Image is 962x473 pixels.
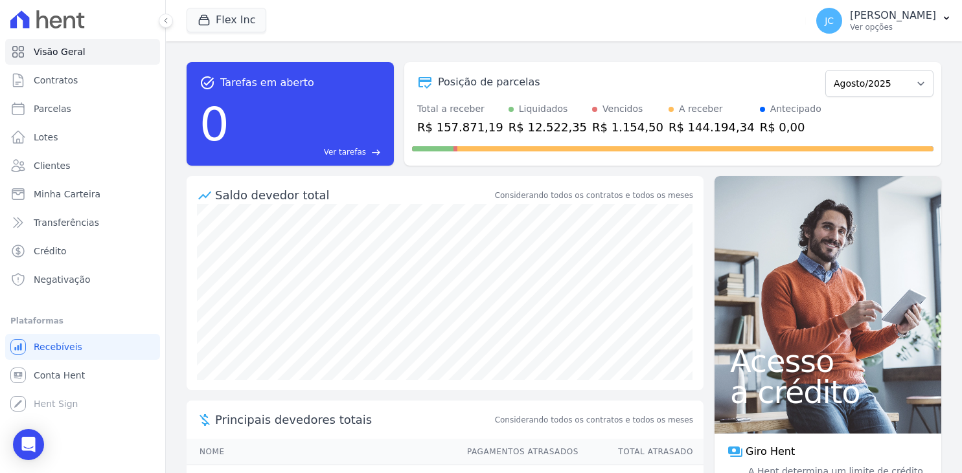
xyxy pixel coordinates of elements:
div: Posição de parcelas [438,74,540,90]
span: Visão Geral [34,45,86,58]
div: Considerando todos os contratos e todos os meses [495,190,693,201]
span: Negativação [34,273,91,286]
span: Principais devedores totais [215,411,492,428]
div: R$ 157.871,19 [417,118,503,136]
a: Minha Carteira [5,181,160,207]
span: Transferências [34,216,99,229]
button: Flex Inc [187,8,266,32]
span: Minha Carteira [34,188,100,201]
div: Open Intercom Messenger [13,429,44,460]
div: A receber [679,102,723,116]
span: JC [825,16,834,25]
span: Contratos [34,74,78,87]
th: Pagamentos Atrasados [455,439,579,465]
span: task_alt [200,75,215,91]
button: JC [PERSON_NAME] Ver opções [806,3,962,39]
div: 0 [200,91,229,158]
a: Clientes [5,153,160,179]
span: Considerando todos os contratos e todos os meses [495,414,693,426]
a: Conta Hent [5,362,160,388]
div: Plataformas [10,313,155,329]
div: R$ 144.194,34 [669,118,755,136]
a: Negativação [5,267,160,292]
span: Conta Hent [34,369,85,382]
span: Clientes [34,159,70,172]
div: R$ 1.154,50 [592,118,663,136]
a: Visão Geral [5,39,160,65]
a: Crédito [5,238,160,264]
span: Crédito [34,245,67,258]
a: Contratos [5,67,160,93]
th: Nome [187,439,455,465]
div: R$ 0,00 [760,118,821,136]
a: Recebíveis [5,334,160,360]
a: Ver tarefas east [235,146,381,158]
div: Antecipado [770,102,821,116]
span: a crédito [730,377,926,408]
div: Total a receber [417,102,503,116]
span: Tarefas em aberto [220,75,314,91]
div: Saldo devedor total [215,186,492,204]
p: [PERSON_NAME] [850,9,936,22]
span: east [371,148,381,157]
span: Lotes [34,131,58,144]
p: Ver opções [850,22,936,32]
div: R$ 12.522,35 [509,118,587,136]
span: Ver tarefas [324,146,366,158]
span: Recebíveis [34,340,82,353]
a: Transferências [5,210,160,236]
span: Parcelas [34,102,71,115]
span: Giro Hent [746,444,795,459]
th: Total Atrasado [579,439,704,465]
div: Vencidos [602,102,643,116]
div: Liquidados [519,102,568,116]
a: Parcelas [5,96,160,122]
a: Lotes [5,124,160,150]
span: Acesso [730,346,926,377]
